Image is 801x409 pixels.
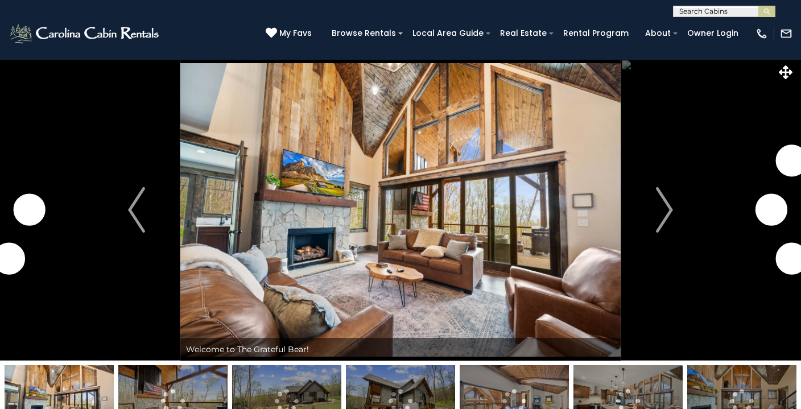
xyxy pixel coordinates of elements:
[639,24,676,42] a: About
[326,24,402,42] a: Browse Rentals
[9,22,162,45] img: White-1-2.png
[558,24,634,42] a: Rental Program
[656,187,673,233] img: arrow
[494,24,552,42] a: Real Estate
[780,27,792,40] img: mail-regular-white.png
[266,27,315,40] a: My Favs
[279,27,312,39] span: My Favs
[407,24,489,42] a: Local Area Guide
[180,338,621,361] div: Welcome to The Grateful Bear!
[128,187,145,233] img: arrow
[621,59,708,361] button: Next
[682,24,744,42] a: Owner Login
[755,27,768,40] img: phone-regular-white.png
[93,59,180,361] button: Previous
